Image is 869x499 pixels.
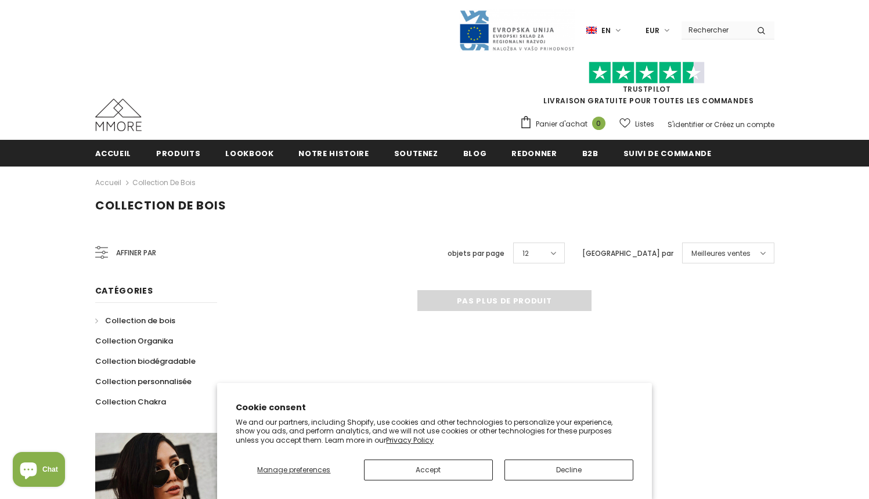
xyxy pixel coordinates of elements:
span: Collection Chakra [95,396,166,407]
a: Listes [619,114,654,134]
span: en [601,25,611,37]
span: 0 [592,117,605,130]
input: Search Site [682,21,748,38]
a: Javni Razpis [459,25,575,35]
span: LIVRAISON GRATUITE POUR TOUTES LES COMMANDES [520,67,774,106]
button: Decline [504,460,633,480]
a: Collection de bois [95,310,175,331]
span: Accueil [95,148,132,159]
span: Redonner [511,148,557,159]
a: Collection personnalisée [95,371,192,392]
span: Suivi de commande [623,148,712,159]
a: Accueil [95,176,121,190]
span: or [705,120,712,129]
inbox-online-store-chat: Shopify online store chat [9,452,68,490]
a: Panier d'achat 0 [520,115,611,133]
span: Collection de bois [95,197,226,214]
img: i-lang-1.png [586,26,597,35]
a: Suivi de commande [623,140,712,166]
a: S'identifier [668,120,704,129]
a: Accueil [95,140,132,166]
span: EUR [646,25,659,37]
a: Privacy Policy [386,435,434,445]
a: TrustPilot [623,84,671,94]
span: soutenez [394,148,438,159]
p: We and our partners, including Shopify, use cookies and other technologies to personalize your ex... [236,418,633,445]
h2: Cookie consent [236,402,633,414]
button: Accept [364,460,493,480]
span: Collection Organika [95,335,173,346]
label: objets par page [448,248,504,259]
a: Collection Organika [95,331,173,351]
a: Notre histoire [298,140,369,166]
a: Collection Chakra [95,392,166,412]
span: 12 [522,248,529,259]
span: Panier d'achat [536,118,587,130]
a: Collection biodégradable [95,351,196,371]
img: Faites confiance aux étoiles pilotes [589,62,705,84]
a: B2B [582,140,598,166]
span: Catégories [95,285,153,296]
span: Blog [463,148,487,159]
a: Créez un compte [714,120,774,129]
span: Collection biodégradable [95,356,196,367]
span: Produits [156,148,200,159]
span: B2B [582,148,598,159]
span: Notre histoire [298,148,369,159]
a: Produits [156,140,200,166]
span: Manage preferences [257,465,330,475]
span: Collection de bois [105,315,175,326]
span: Collection personnalisée [95,376,192,387]
img: Cas MMORE [95,99,142,131]
img: Javni Razpis [459,9,575,52]
span: Listes [635,118,654,130]
button: Manage preferences [236,460,352,480]
a: Collection de bois [132,178,196,187]
a: Redonner [511,140,557,166]
label: [GEOGRAPHIC_DATA] par [582,248,673,259]
span: Lookbook [225,148,273,159]
span: Meilleures ventes [691,248,751,259]
a: soutenez [394,140,438,166]
a: Lookbook [225,140,273,166]
span: Affiner par [116,247,156,259]
a: Blog [463,140,487,166]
